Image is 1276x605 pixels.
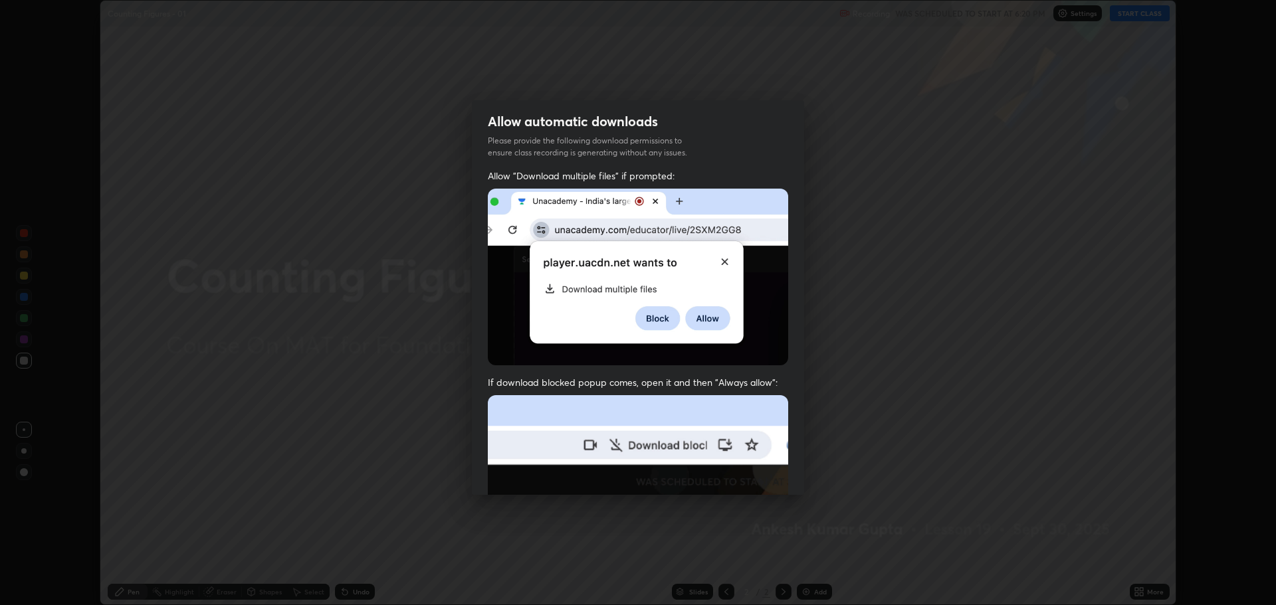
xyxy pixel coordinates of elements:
h2: Allow automatic downloads [488,113,658,130]
p: Please provide the following download permissions to ensure class recording is generating without... [488,135,703,159]
img: downloads-permission-allow.gif [488,189,788,366]
span: Allow "Download multiple files" if prompted: [488,169,788,182]
span: If download blocked popup comes, open it and then "Always allow": [488,376,788,389]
